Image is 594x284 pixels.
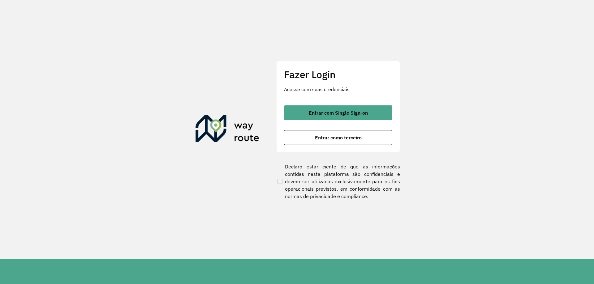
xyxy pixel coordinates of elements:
button: button [284,105,392,120]
label: Declaro estar ciente de que as informações contidas nesta plataforma são confidenciais e devem se... [276,163,400,200]
span: Entrar como terceiro [315,135,362,140]
p: Acesse com suas credenciais [284,86,392,93]
span: Entrar com Single Sign-on [309,110,368,115]
img: Roteirizador AmbevTech [196,115,259,145]
button: button [284,130,392,145]
h2: Fazer Login [284,69,392,80]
